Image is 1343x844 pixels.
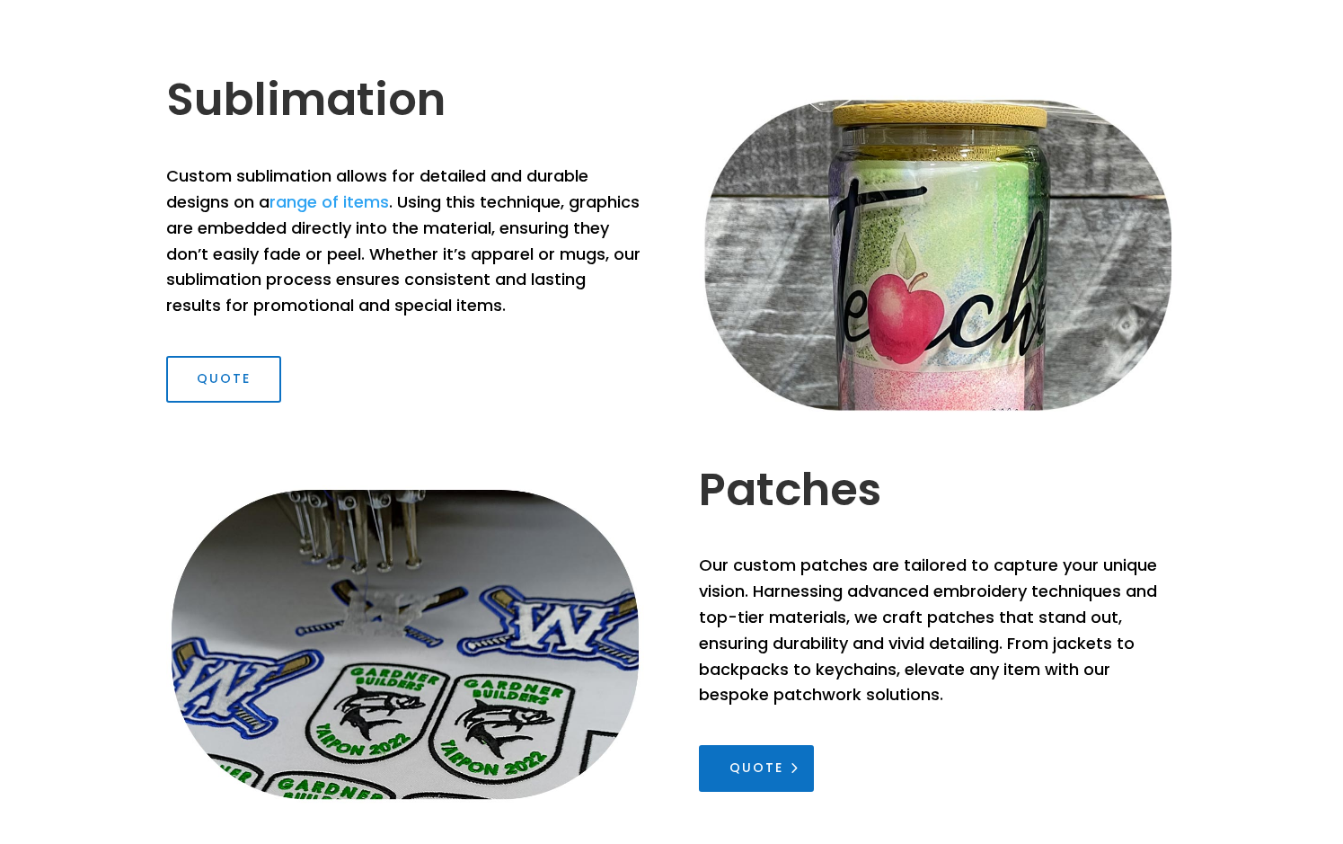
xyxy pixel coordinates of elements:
img: patchesv2 [166,485,644,804]
a: Quote [699,745,814,792]
img: sublimation [699,95,1177,413]
p: Custom sublimation allows for detailed and durable designs on a . Using this technique, graphics ... [166,164,644,319]
h2: Sublimation [166,73,644,136]
h2: Patches [699,463,1177,526]
p: Our custom patches are tailored to capture your unique vision. Harnessing advanced embroidery tec... [699,553,1177,708]
a: range of items [269,191,389,213]
a: Quote [166,356,281,403]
